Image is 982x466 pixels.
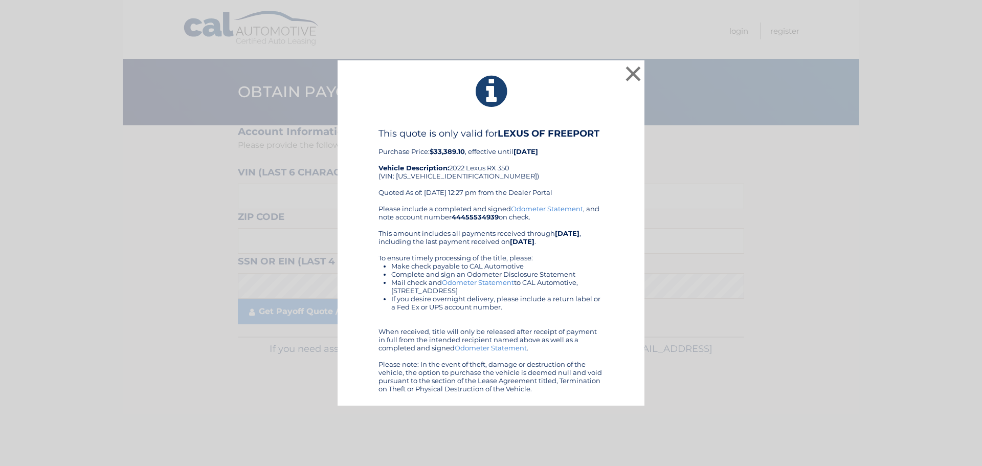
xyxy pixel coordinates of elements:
[511,205,583,213] a: Odometer Statement
[378,205,604,393] div: Please include a completed and signed , and note account number on check. This amount includes al...
[378,164,449,172] strong: Vehicle Description:
[623,63,643,84] button: ×
[378,128,604,205] div: Purchase Price: , effective until 2022 Lexus RX 350 (VIN: [US_VEHICLE_IDENTIFICATION_NUMBER]) Quo...
[391,295,604,311] li: If you desire overnight delivery, please include a return label or a Fed Ex or UPS account number.
[452,213,499,221] b: 44455534939
[391,278,604,295] li: Mail check and to CAL Automotive, [STREET_ADDRESS]
[498,128,599,139] b: LEXUS OF FREEPORT
[391,270,604,278] li: Complete and sign an Odometer Disclosure Statement
[391,262,604,270] li: Make check payable to CAL Automotive
[455,344,527,352] a: Odometer Statement
[378,128,604,139] h4: This quote is only valid for
[442,278,514,286] a: Odometer Statement
[430,147,465,156] b: $33,389.10
[555,229,579,237] b: [DATE]
[514,147,538,156] b: [DATE]
[510,237,534,246] b: [DATE]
